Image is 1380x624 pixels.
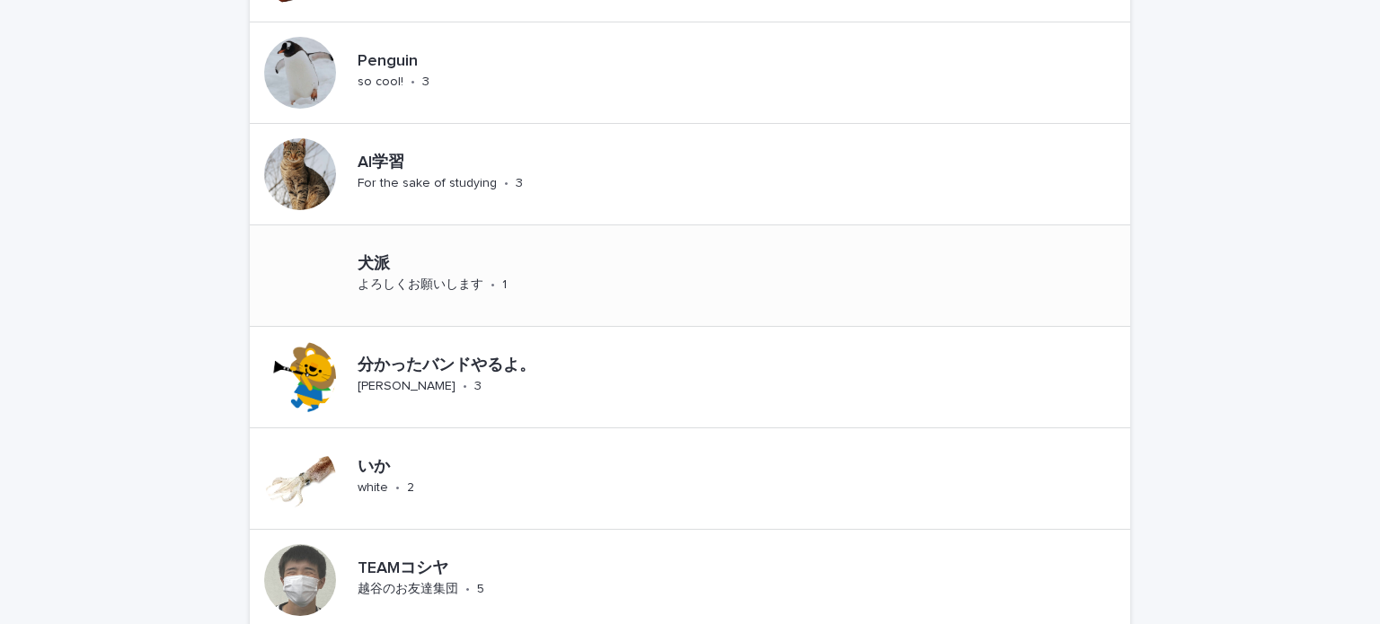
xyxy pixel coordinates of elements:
p: 越谷のお友達集団 [358,582,458,597]
p: 3 [516,176,523,191]
p: • [504,176,509,191]
p: 分かったバンドやるよ。 [358,356,659,376]
a: 犬派よろしくお願いします•1 [250,225,1130,327]
p: 3 [474,379,482,394]
a: Penguinso cool!•3 [250,22,1130,124]
p: 犬派 [358,255,539,275]
p: • [395,480,400,496]
p: [PERSON_NAME] [358,379,456,394]
p: so cool! [358,75,403,90]
p: 3 [422,75,429,90]
p: 1 [502,277,507,293]
p: • [411,75,415,90]
p: 2 [407,480,414,496]
p: AI学習 [358,154,570,173]
p: • [463,379,467,394]
p: For the sake of studying [358,176,497,191]
p: よろしくお願いします [358,277,483,293]
a: いかwhite•2 [250,428,1130,530]
p: TEAMコシヤ [358,559,575,579]
p: いか [358,458,447,478]
p: 5 [477,582,484,597]
p: • [465,582,470,597]
p: • [491,277,495,293]
p: white [358,480,388,496]
a: 分かったバンドやるよ。[PERSON_NAME]•3 [250,327,1130,428]
p: Penguin [358,52,490,72]
a: AI学習For the sake of studying•3 [250,124,1130,225]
